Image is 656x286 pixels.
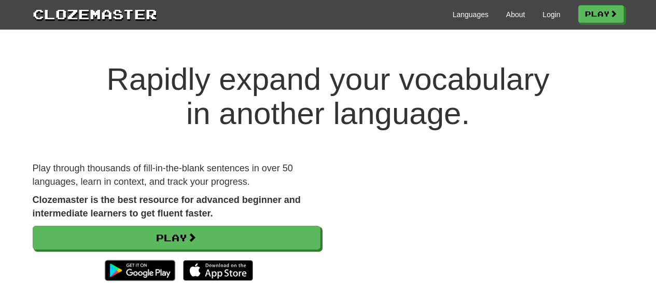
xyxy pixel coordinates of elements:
a: Clozemaster [33,4,157,23]
a: Play [33,226,320,250]
a: Play [578,5,624,23]
img: Download_on_the_App_Store_Badge_US-UK_135x40-25178aeef6eb6b83b96f5f2d004eda3bffbb37122de64afbaef7... [183,260,253,281]
p: Play through thousands of fill-in-the-blank sentences in over 50 languages, learn in context, and... [33,162,320,188]
strong: Clozemaster is the best resource for advanced beginner and intermediate learners to get fluent fa... [33,195,301,219]
a: Login [542,9,560,20]
a: Languages [453,9,488,20]
a: About [506,9,525,20]
img: Get it on Google Play [100,255,180,286]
